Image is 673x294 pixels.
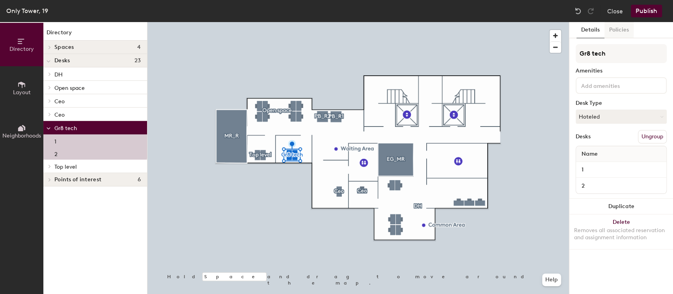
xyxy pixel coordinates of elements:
[9,46,34,52] span: Directory
[576,134,591,140] div: Desks
[607,5,623,17] button: Close
[587,7,595,15] img: Redo
[569,199,673,214] button: Duplicate
[134,58,141,64] span: 23
[631,5,662,17] button: Publish
[580,80,651,90] input: Add amenities
[578,180,665,191] input: Unnamed desk
[578,164,665,175] input: Unnamed desk
[137,44,141,50] span: 4
[574,227,668,241] div: Removes all associated reservation and assignment information
[604,22,634,38] button: Policies
[54,125,77,132] span: Gr8 tech
[578,147,602,161] span: Name
[54,177,101,183] span: Points of interest
[54,149,58,158] p: 2
[638,130,667,143] button: Ungroup
[54,85,85,91] span: Open space
[43,28,147,41] h1: Directory
[576,22,604,38] button: Details
[54,44,74,50] span: Spaces
[54,58,70,64] span: Desks
[54,164,77,170] span: Top level
[138,177,141,183] span: 6
[54,98,65,105] span: Ceo
[13,89,31,96] span: Layout
[576,100,667,106] div: Desk Type
[54,71,63,78] span: DH
[54,136,56,145] p: 1
[542,274,561,286] button: Help
[569,214,673,249] button: DeleteRemoves all associated reservation and assignment information
[54,112,65,118] span: Ceo
[576,110,667,124] button: Hoteled
[576,68,667,74] div: Amenities
[2,132,41,139] span: Neighborhoods
[574,7,582,15] img: Undo
[6,6,48,16] div: Only Tower, 19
